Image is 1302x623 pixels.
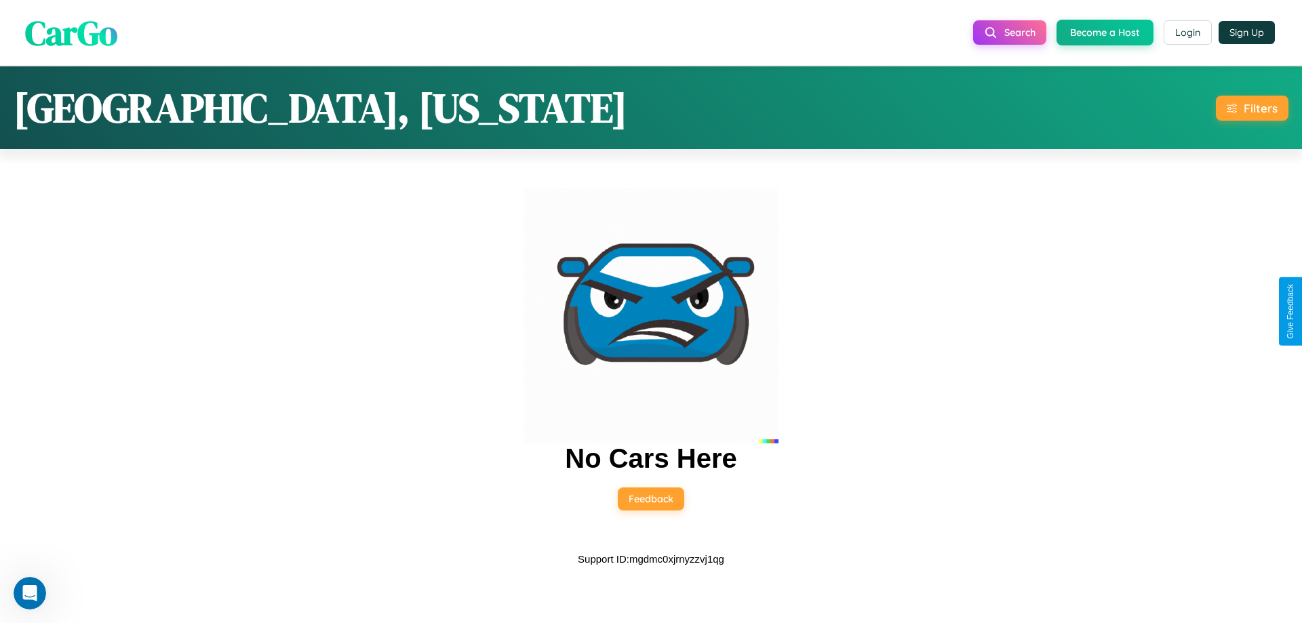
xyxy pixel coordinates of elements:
p: Support ID: mgdmc0xjrnyzzvj1qg [578,550,724,568]
h2: No Cars Here [565,443,736,474]
button: Sign Up [1219,21,1275,44]
div: Filters [1244,101,1278,115]
button: Become a Host [1057,20,1153,45]
button: Filters [1216,96,1288,121]
h1: [GEOGRAPHIC_DATA], [US_STATE] [14,80,627,136]
button: Search [973,20,1046,45]
span: Search [1004,26,1035,39]
span: CarGo [25,9,117,56]
iframe: Intercom live chat [14,577,46,609]
button: Feedback [618,487,684,510]
div: Give Feedback [1286,284,1295,339]
img: car [524,188,778,443]
button: Login [1164,20,1212,45]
